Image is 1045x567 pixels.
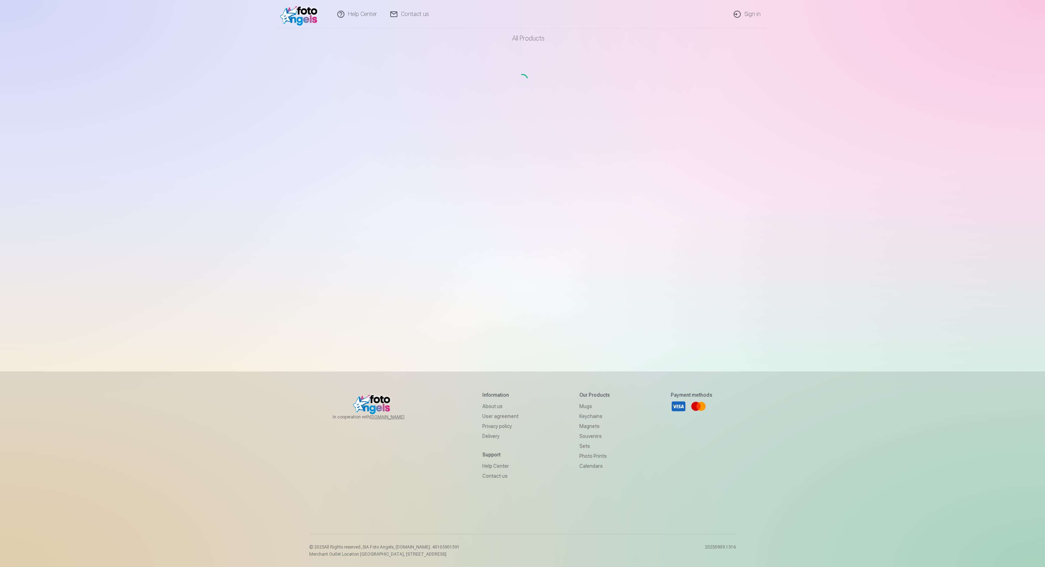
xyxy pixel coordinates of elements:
[333,414,422,420] span: In cooperation with
[671,398,686,414] a: Visa
[579,421,610,431] a: Magnets
[280,3,321,26] img: /v1
[482,461,519,471] a: Help Center
[309,551,460,557] p: Merchant Outlet Location [GEOGRAPHIC_DATA], [STREET_ADDRESS]
[671,391,712,398] h5: Payment methods
[579,441,610,451] a: Sets
[482,451,519,458] h5: Support
[482,431,519,441] a: Delivery
[492,28,553,48] a: All products
[482,411,519,421] a: User agreement
[579,391,610,398] h5: Our products
[579,451,610,461] a: Photo prints
[482,471,519,481] a: Contact us
[363,545,460,550] span: SIA Foto Angels, [DOMAIN_NAME]. 40103901591
[691,398,706,414] a: Mastercard
[482,391,519,398] h5: Information
[579,401,610,411] a: Mugs
[482,421,519,431] a: Privacy policy
[482,401,519,411] a: About us
[579,411,610,421] a: Keychains
[370,414,422,420] a: [DOMAIN_NAME]
[579,431,610,441] a: Souvenirs
[309,544,460,550] p: © 2025 All Rights reserved. ,
[705,544,736,557] p: 20250909.1316
[579,461,610,471] a: Calendars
